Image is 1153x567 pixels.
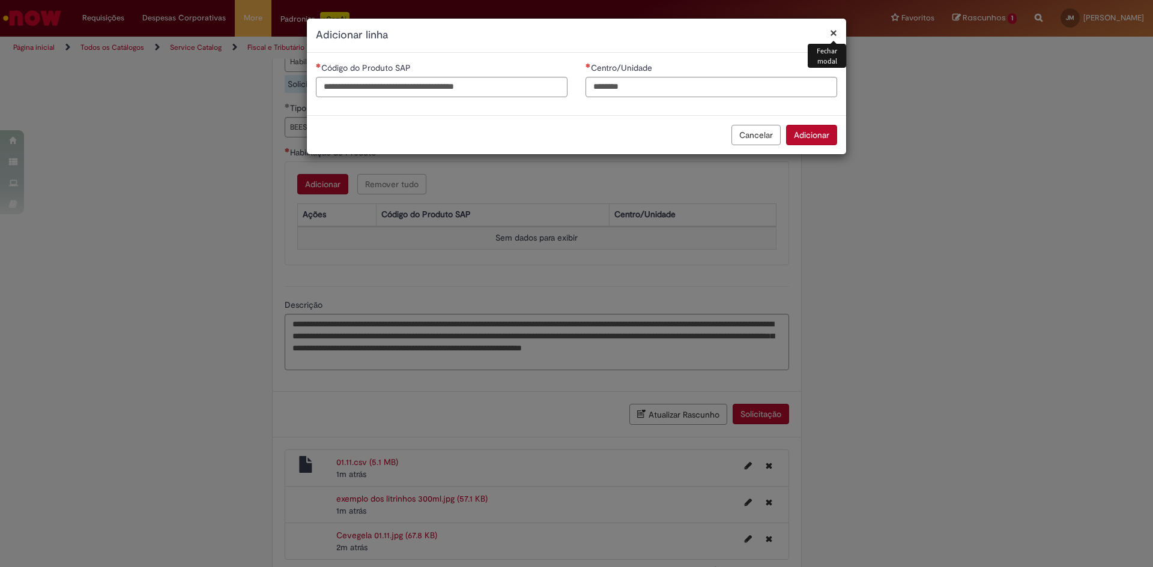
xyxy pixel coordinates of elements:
[830,26,837,39] button: Fechar modal
[808,44,846,68] div: Fechar modal
[731,125,781,145] button: Cancelar
[321,62,413,73] span: Código do Produto SAP
[316,77,567,97] input: Código do Produto SAP
[591,62,655,73] span: Centro/Unidade
[586,77,837,97] input: Centro/Unidade
[316,28,837,43] h2: Adicionar linha
[316,63,321,68] span: Necessários
[786,125,837,145] button: Adicionar
[586,63,591,68] span: Necessários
